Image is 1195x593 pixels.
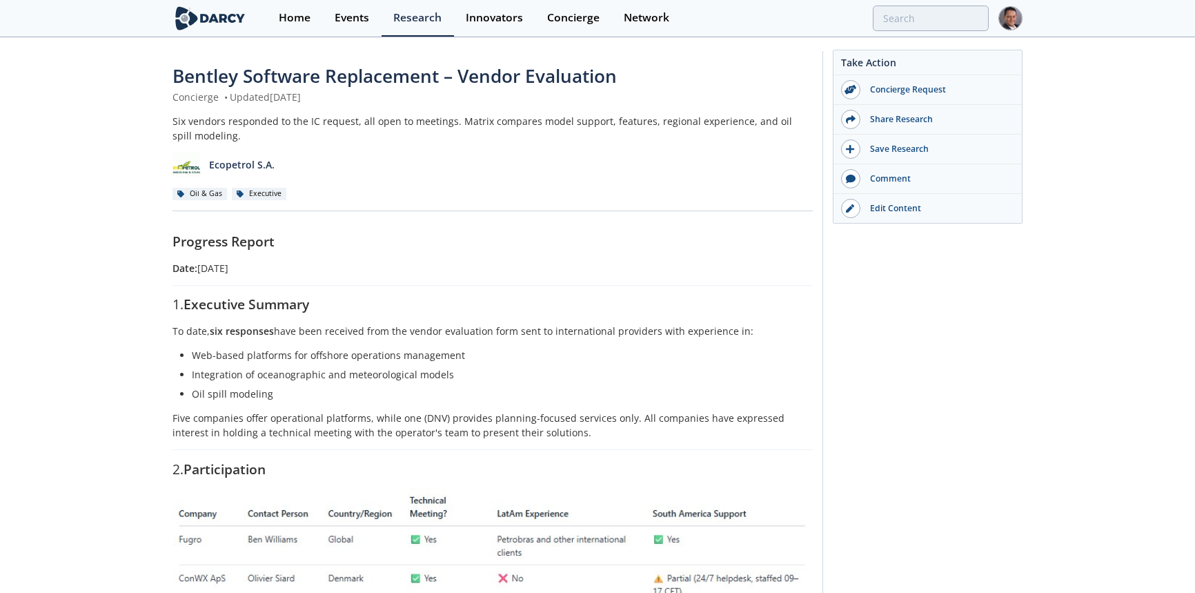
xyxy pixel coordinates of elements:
[184,295,309,313] strong: Executive Summary
[172,6,248,30] img: logo-wide.svg
[192,387,803,401] li: Oil spill modeling
[192,367,803,382] li: Integration of oceanographic and meteorological models
[547,12,600,23] div: Concierge
[172,64,617,88] span: Bentley Software Replacement – Vendor Evaluation
[172,261,813,275] p: [DATE]
[172,232,275,251] strong: Progress Report
[172,298,813,311] h2: 1.
[192,348,803,362] li: Web-based platforms for offshore operations management
[172,262,197,275] strong: Date:
[873,6,989,31] input: Advanced Search
[860,84,1015,96] div: Concierge Request
[335,12,369,23] div: Events
[172,114,813,143] div: Six vendors responded to the IC request, all open to meetings. Matrix compares model support, fea...
[210,324,274,338] strong: six responses
[833,55,1022,75] div: Take Action
[624,12,669,23] div: Network
[860,113,1015,126] div: Share Research
[172,411,813,440] p: Five companies offer operational platforms, while one (DNV) provides planning-focused services on...
[860,202,1015,215] div: Edit Content
[833,194,1022,223] a: Edit Content
[393,12,442,23] div: Research
[279,12,310,23] div: Home
[209,157,275,172] p: Ecopetrol S.A.
[172,324,813,338] p: To date, have been received from the vendor evaluation form sent to international providers with ...
[172,188,227,200] div: Oil & Gas
[860,143,1015,155] div: Save Research
[172,463,813,476] h2: 2.
[172,90,813,104] div: Concierge Updated [DATE]
[221,90,230,104] span: •
[860,173,1015,185] div: Comment
[184,460,266,478] strong: Participation
[232,188,286,200] div: Executive
[466,12,523,23] div: Innovators
[998,6,1023,30] img: Profile
[1137,538,1181,579] iframe: chat widget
